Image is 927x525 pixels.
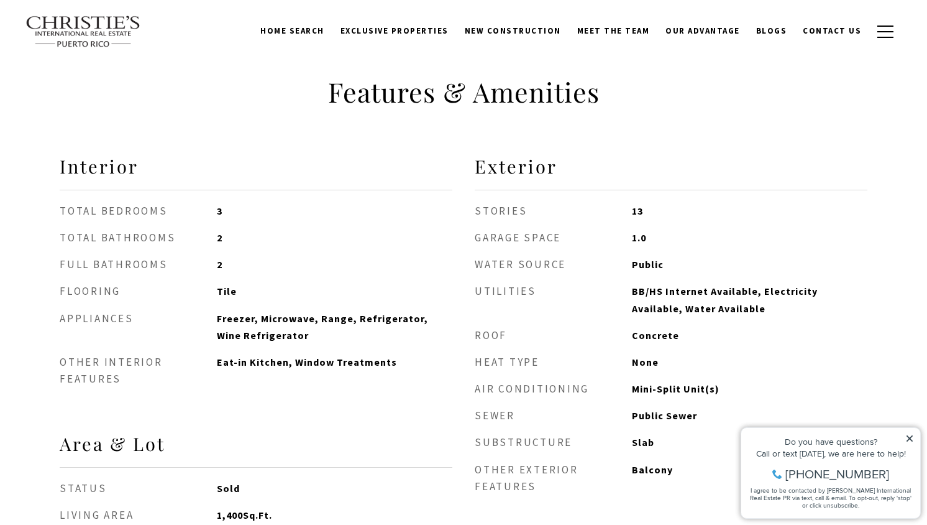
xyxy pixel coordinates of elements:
a: Our Advantage [657,19,748,43]
span: Tile [217,283,452,300]
span: Our Advantage [665,26,740,36]
h3: Interior [60,155,452,190]
strong: APPLIANCES [60,310,217,344]
div: Do you have questions? [13,28,180,37]
a: Meet the Team [569,19,658,43]
strong: Total bathrooms [60,230,217,246]
strong: HEAT TYPE [475,354,632,371]
span: Contact Us [803,26,861,36]
span: I agree to be contacted by [PERSON_NAME] International Real Estate PR via text, call & email. To ... [16,77,177,100]
span: Public Sewer [632,407,867,424]
strong: total bedrooms [60,203,217,220]
span: [PHONE_NUMBER] [51,58,155,71]
strong: roof [475,327,632,344]
a: Blogs [748,19,795,43]
span: Sold [217,480,452,497]
strong: sewer [475,407,632,424]
a: New Construction [457,19,569,43]
strong: water Source [475,256,632,273]
span: 2 [217,256,452,273]
span: Exclusive Properties [340,26,449,36]
strong: Substructure [475,434,632,451]
h2: Features & Amenities [60,75,867,109]
img: Christie's International Real Estate text transparent background [25,16,141,48]
strong: AIR CONDITIONING [475,381,632,397]
span: Sq.Ft. [243,509,272,521]
strong: other exterior Features [475,462,632,495]
span: 1.0 [632,230,867,246]
span: BB/HS Internet Available, Electricity Available, Water Available [632,283,867,317]
strong: Flooring [60,283,217,300]
h3: Area & Lot [60,432,452,468]
span: Mini-Split Unit(s) [632,381,867,397]
span: 3 [217,203,452,220]
span: Concrete [632,327,867,344]
a: Exclusive Properties [332,19,457,43]
button: button [869,14,902,50]
span: New Construction [465,26,561,36]
a: Home Search [252,19,332,43]
div: Call or text [DATE], we are here to help! [13,40,180,49]
strong: Status [60,480,217,497]
h3: Exterior [475,155,867,190]
span: Eat-in Kitchen, Window Treatments [217,354,452,388]
span: Freezer, Microwave, Range, Refrigerator, Wine Refrigerator [217,310,452,344]
span: Slab [632,434,867,451]
strong: Living Area [60,507,217,524]
strong: full bathrooms [60,256,217,273]
strong: utilities [475,283,632,317]
span: Public [632,256,867,273]
strong: other interior Features [60,354,217,388]
span: 2 [217,230,452,246]
strong: Garage Space [475,230,632,246]
span: None [632,354,867,371]
span: 1,400 [217,507,452,524]
span: Blogs [756,26,787,36]
span: 13 [632,203,867,220]
span: Balcony [632,462,867,495]
strong: STORIES [475,203,632,220]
